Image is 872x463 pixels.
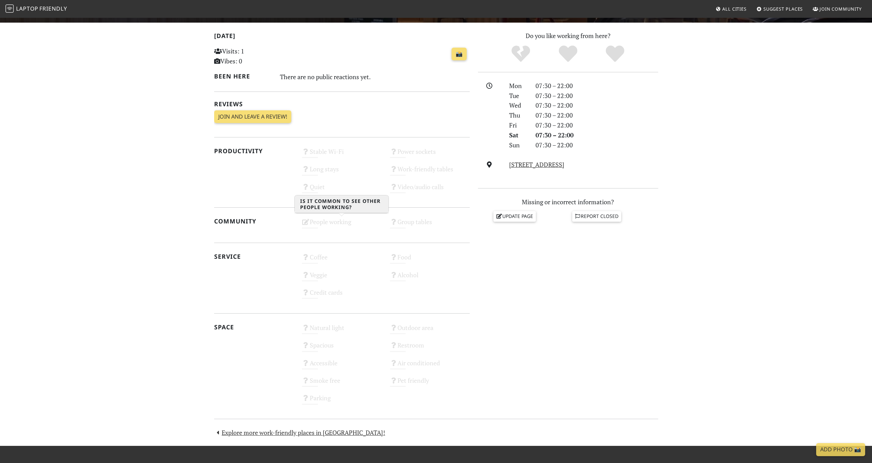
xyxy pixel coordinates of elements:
div: Yes [544,45,592,63]
div: Restroom [386,340,474,357]
div: 07:30 – 22:00 [531,110,662,120]
div: No [497,45,544,63]
div: Air conditioned [386,357,474,375]
div: Outdoor area [386,322,474,340]
img: LaptopFriendly [5,4,14,13]
p: Missing or incorrect information? [478,197,658,207]
a: Add Photo 📸 [816,443,865,456]
div: 07:30 – 22:00 [531,130,662,140]
a: Explore more work-friendly places in [GEOGRAPHIC_DATA]! [214,428,385,437]
div: 07:30 – 22:00 [531,91,662,101]
span: Join Community [820,6,862,12]
div: Pet friendly [386,375,474,392]
div: Accessible [298,357,386,375]
a: Join and leave a review! [214,110,291,123]
span: Suggest Places [763,6,803,12]
div: Fri [505,120,531,130]
div: Alcohol [386,269,474,287]
div: Natural light [298,322,386,340]
div: Tue [505,91,531,101]
div: 07:30 – 22:00 [531,120,662,130]
a: Update page [493,211,536,221]
div: 07:30 – 22:00 [531,100,662,110]
a: Suggest Places [754,3,806,15]
span: Laptop [16,5,38,12]
h2: Reviews [214,100,470,108]
h3: Is it common to see other people working? [295,195,389,213]
div: Food [386,252,474,269]
h2: Community [214,218,294,225]
span: Friendly [39,5,67,12]
h2: [DATE] [214,32,470,42]
a: 📸 [452,48,467,61]
div: Credit cards [298,287,386,304]
a: LaptopFriendly LaptopFriendly [5,3,67,15]
div: Work-friendly tables [386,163,474,181]
div: There are no public reactions yet. [280,71,470,82]
div: Group tables [386,216,474,234]
div: Stable Wi-Fi [298,146,386,163]
h2: Service [214,253,294,260]
div: People working [298,216,386,234]
span: All Cities [722,6,747,12]
div: Spacious [298,340,386,357]
div: Thu [505,110,531,120]
h2: Space [214,324,294,331]
div: Power sockets [386,146,474,163]
a: Join Community [810,3,864,15]
div: Wed [505,100,531,110]
a: [STREET_ADDRESS] [509,160,564,169]
h2: Been here [214,73,272,80]
div: Video/audio calls [386,181,474,199]
div: Sat [505,130,531,140]
div: Smoke free [298,375,386,392]
div: Mon [505,81,531,91]
div: Definitely! [591,45,639,63]
h2: Productivity [214,147,294,155]
div: Long stays [298,163,386,181]
div: 07:30 – 22:00 [531,81,662,91]
p: Do you like working from here? [478,31,658,41]
p: Visits: 1 Vibes: 0 [214,46,294,66]
div: Sun [505,140,531,150]
div: Quiet [298,181,386,199]
a: All Cities [713,3,749,15]
div: Veggie [298,269,386,287]
div: Parking [298,392,386,410]
a: Report closed [572,211,622,221]
div: Coffee [298,252,386,269]
div: 07:30 – 22:00 [531,140,662,150]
